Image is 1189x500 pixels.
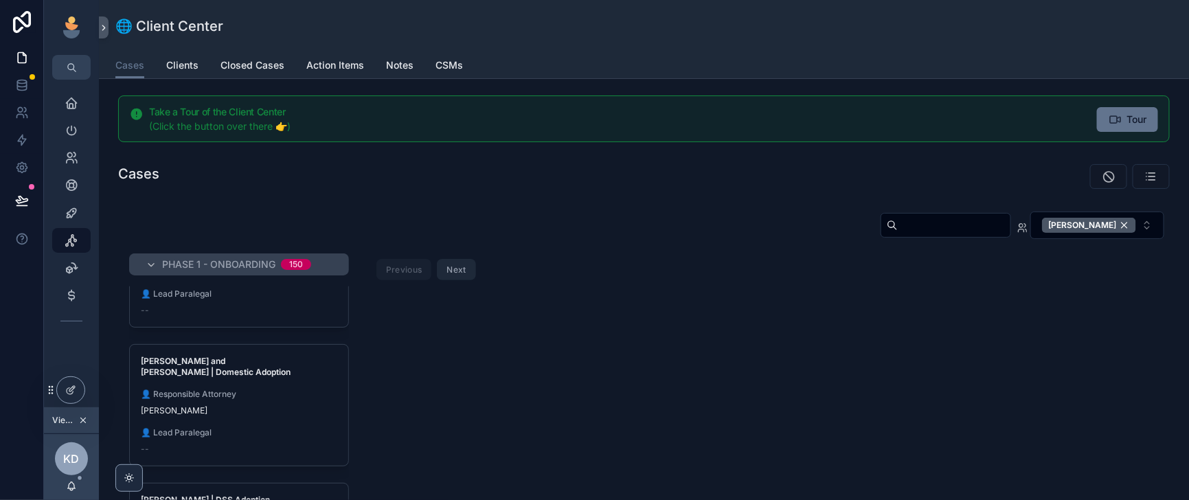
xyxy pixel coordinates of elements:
[1127,113,1147,126] span: Tour
[115,58,144,72] span: Cases
[129,344,349,466] a: [PERSON_NAME] and [PERSON_NAME] | Domestic Adoption👤 Responsible Attorney[PERSON_NAME]👤 Lead Para...
[141,389,337,400] span: 👤 Responsible Attorney
[118,164,159,183] h1: Cases
[64,451,80,467] span: KD
[141,288,337,299] span: 👤 Lead Paralegal
[1042,218,1136,233] button: Unselect 1045
[141,305,149,316] span: --
[149,120,291,132] span: (Click the button over there 👉)
[141,427,337,438] span: 👤 Lead Paralegal
[44,80,99,352] div: scrollable content
[386,58,414,72] span: Notes
[141,444,149,455] span: --
[115,53,144,79] a: Cases
[141,405,207,416] span: [PERSON_NAME]
[166,58,199,72] span: Clients
[289,259,303,270] div: 150
[166,53,199,80] a: Clients
[52,415,76,426] span: Viewing as [PERSON_NAME]
[437,259,475,280] button: Next
[220,58,284,72] span: Closed Cases
[1048,220,1116,231] span: [PERSON_NAME]
[1097,107,1158,132] button: Tour
[162,258,275,271] span: Phase 1 - Onboarding
[1030,212,1164,239] button: Select Button
[115,16,223,36] h1: 🌐 Client Center
[306,58,364,72] span: Action Items
[149,107,1086,117] h5: Take a Tour of the Client Center
[220,53,284,80] a: Closed Cases
[149,120,1086,133] div: (Click the button over there 👉)
[60,16,82,38] img: App logo
[141,356,291,377] strong: [PERSON_NAME] and [PERSON_NAME] | Domestic Adoption
[386,53,414,80] a: Notes
[435,53,463,80] a: CSMs
[306,53,364,80] a: Action Items
[435,58,463,72] span: CSMs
